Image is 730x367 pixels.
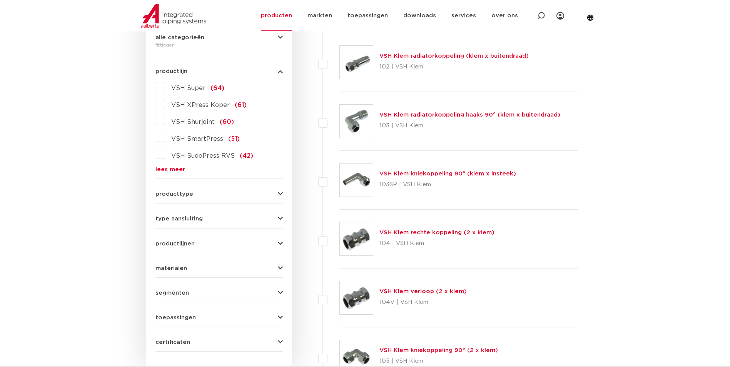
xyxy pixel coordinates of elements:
[379,230,494,235] a: VSH Klem rechte koppeling (2 x klem)
[155,191,283,197] button: producttype
[379,347,498,353] a: VSH Klem kniekoppeling 90° (2 x klem)
[155,265,187,271] span: materialen
[240,153,253,159] span: (42)
[379,112,560,118] a: VSH Klem radiatorkoppeling haaks 90° (klem x buitendraad)
[379,61,529,73] p: 102 | VSH Klem
[171,153,235,159] span: VSH SudoPress RVS
[379,120,560,132] p: 103 | VSH Klem
[155,339,190,345] span: certificaten
[155,167,283,172] a: lees meer
[210,85,224,91] span: (64)
[379,289,467,294] a: VSH Klem verloop (2 x klem)
[155,339,283,345] button: certificaten
[228,136,240,142] span: (51)
[155,241,283,247] button: productlijnen
[340,163,373,197] img: Thumbnail for VSH Klem kniekoppeling 90° (klem x insteek)
[171,119,215,125] span: VSH Shurjoint
[155,315,283,320] button: toepassingen
[155,191,193,197] span: producttype
[379,171,516,177] a: VSH Klem kniekoppeling 90° (klem x insteek)
[155,290,283,296] button: segmenten
[155,241,195,247] span: productlijnen
[155,265,283,271] button: materialen
[171,85,205,91] span: VSH Super
[155,68,283,74] button: productlijn
[340,105,373,138] img: Thumbnail for VSH Klem radiatorkoppeling haaks 90° (klem x buitendraad)
[155,315,196,320] span: toepassingen
[379,178,516,191] p: 103SP | VSH Klem
[340,222,373,255] img: Thumbnail for VSH Klem rechte koppeling (2 x klem)
[340,46,373,79] img: Thumbnail for VSH Klem radiatorkoppeling (klem x buitendraad)
[171,102,230,108] span: VSH XPress Koper
[171,136,223,142] span: VSH SmartPress
[155,290,189,296] span: segmenten
[155,35,204,40] span: alle categorieën
[340,281,373,314] img: Thumbnail for VSH Klem verloop (2 x klem)
[235,102,247,108] span: (61)
[379,237,494,250] p: 104 | VSH Klem
[379,296,467,309] p: 104V | VSH Klem
[155,216,283,222] button: type aansluiting
[220,119,234,125] span: (60)
[155,216,203,222] span: type aansluiting
[155,40,283,50] div: fittingen
[379,53,529,59] a: VSH Klem radiatorkoppeling (klem x buitendraad)
[155,68,187,74] span: productlijn
[155,35,283,40] button: alle categorieën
